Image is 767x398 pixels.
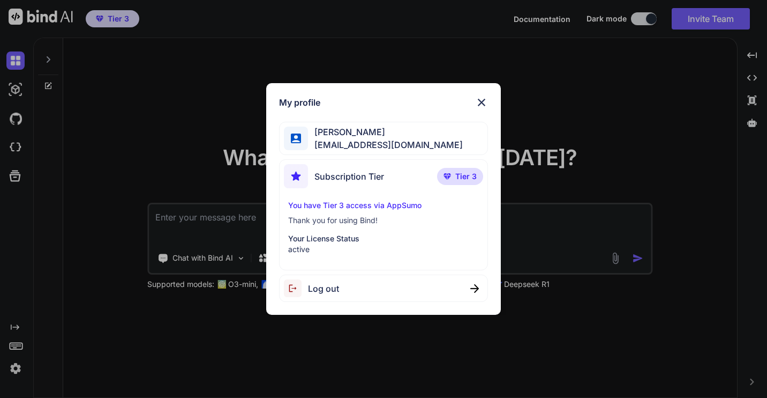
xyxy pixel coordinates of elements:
[288,215,479,226] p: Thank you for using Bind!
[443,173,451,180] img: premium
[314,170,384,183] span: Subscription Tier
[455,171,477,182] span: Tier 3
[475,96,488,109] img: close
[308,138,463,151] span: [EMAIL_ADDRESS][DOMAIN_NAME]
[308,126,463,138] span: [PERSON_NAME]
[288,233,479,244] p: Your License Status
[291,134,301,144] img: profile
[288,200,479,211] p: You have Tier 3 access via AppSumo
[284,164,308,188] img: subscription
[308,282,339,295] span: Log out
[470,284,479,293] img: close
[288,244,479,255] p: active
[279,96,320,109] h1: My profile
[284,279,308,297] img: logout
